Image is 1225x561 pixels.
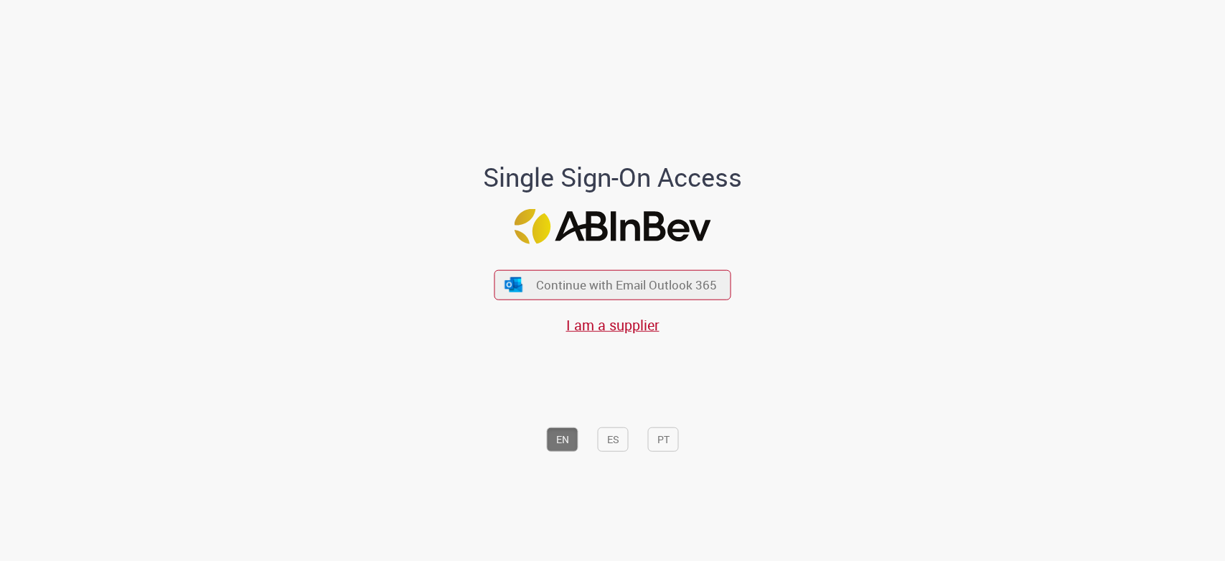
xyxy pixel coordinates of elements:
a: I am a supplier [566,315,660,334]
button: EN [547,427,578,451]
h1: Single Sign-On Access [413,163,812,192]
button: ES [598,427,629,451]
img: ícone Azure/Microsoft 360 [503,277,523,292]
img: Logo ABInBev [515,208,711,244]
button: PT [648,427,679,451]
span: Continue with Email Outlook 365 [536,277,717,293]
button: ícone Azure/Microsoft 360 Continue with Email Outlook 365 [494,270,731,300]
